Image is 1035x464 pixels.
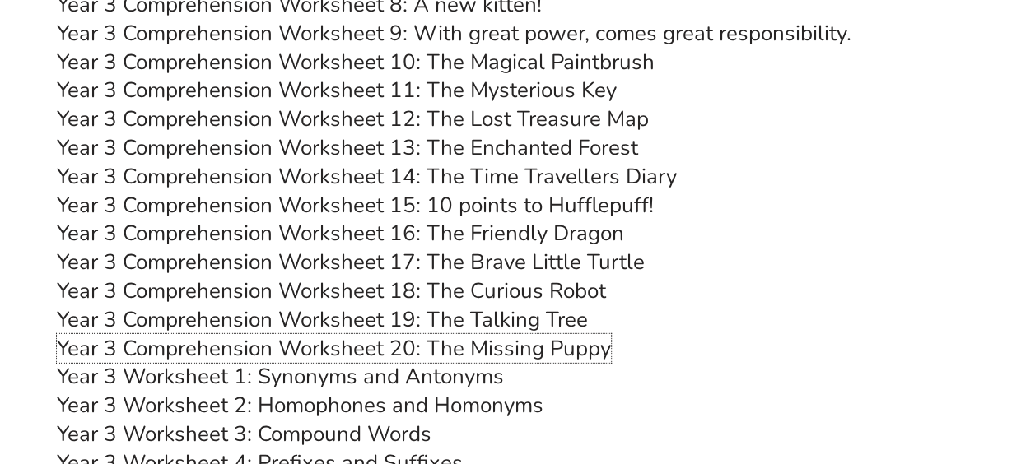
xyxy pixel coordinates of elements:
[761,278,1035,464] iframe: Chat Widget
[57,76,617,104] a: Year 3 Comprehension Worksheet 11: The Mysterious Key
[57,276,606,305] a: Year 3 Comprehension Worksheet 18: The Curious Robot
[57,191,654,220] a: Year 3 Comprehension Worksheet 15: 10 points to Hufflepuff!
[57,162,677,191] a: Year 3 Comprehension Worksheet 14: The Time Travellers Diary
[57,19,851,48] a: Year 3 Comprehension Worksheet 9: With great power, comes great responsibility.
[57,219,624,248] a: Year 3 Comprehension Worksheet 16: The Friendly Dragon
[57,305,588,334] a: Year 3 Comprehension Worksheet 19: The Talking Tree
[57,48,655,77] a: Year 3 Comprehension Worksheet 10: The Magical Paintbrush
[57,420,431,448] a: Year 3 Worksheet 3: Compound Words
[57,133,638,162] a: Year 3 Comprehension Worksheet 13: The Enchanted Forest
[57,248,645,276] a: Year 3 Comprehension Worksheet 17: The Brave Little Turtle
[57,362,504,391] a: Year 3 Worksheet 1: Synonyms and Antonyms
[57,334,611,363] a: Year 3 Comprehension Worksheet 20: The Missing Puppy
[57,391,543,420] a: Year 3 Worksheet 2: Homophones and Homonyms
[57,104,649,133] a: Year 3 Comprehension Worksheet 12: The Lost Treasure Map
